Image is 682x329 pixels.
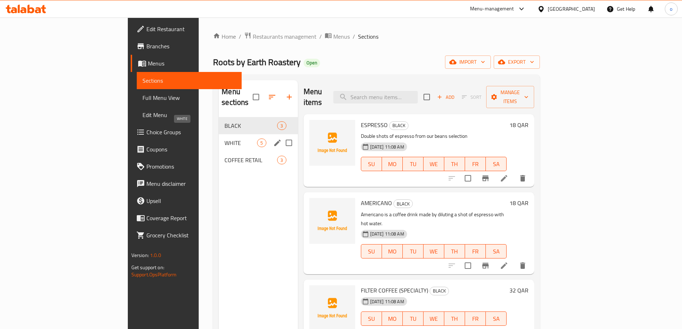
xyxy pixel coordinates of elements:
[131,270,177,279] a: Support.OpsPlatform
[224,156,277,164] span: COFFEE RETAIL
[146,42,236,50] span: Branches
[434,92,457,103] span: Add item
[489,314,504,324] span: SA
[319,32,322,41] li: /
[333,32,350,41] span: Menus
[131,141,242,158] a: Coupons
[447,246,462,257] span: TH
[465,244,486,258] button: FR
[382,244,403,258] button: MO
[406,314,421,324] span: TU
[486,244,507,258] button: SA
[403,311,424,326] button: TU
[426,314,441,324] span: WE
[447,159,462,169] span: TH
[489,159,504,169] span: SA
[131,251,149,260] span: Version:
[403,244,424,258] button: TU
[468,314,483,324] span: FR
[361,157,382,171] button: SU
[272,137,283,148] button: edit
[281,88,298,106] button: Add section
[465,311,486,326] button: FR
[514,170,531,187] button: delete
[364,246,379,257] span: SU
[309,198,355,244] img: AMERICANO
[500,261,508,270] a: Edit menu item
[325,32,350,41] a: Menus
[257,140,266,146] span: 5
[670,5,672,13] span: o
[304,59,320,67] div: Open
[309,120,355,166] img: ESPRESSO
[390,121,408,130] span: BLACK
[253,32,316,41] span: Restaurants management
[131,175,242,192] a: Menu disclaimer
[277,121,286,130] div: items
[385,246,400,257] span: MO
[213,32,540,41] nav: breadcrumb
[137,106,242,124] a: Edit Menu
[361,198,392,208] span: AMERICANO
[499,58,534,67] span: export
[142,111,236,119] span: Edit Menu
[263,88,281,106] span: Sort sections
[131,227,242,244] a: Grocery Checklist
[419,89,434,105] span: Select section
[333,91,418,103] input: search
[142,93,236,102] span: Full Menu View
[514,257,531,274] button: delete
[394,200,412,208] span: BLACK
[277,122,286,129] span: 3
[219,117,298,134] div: BLACK3
[248,89,263,105] span: Select all sections
[470,5,514,13] div: Menu-management
[382,157,403,171] button: MO
[460,258,475,273] span: Select to update
[131,20,242,38] a: Edit Restaurant
[146,145,236,154] span: Coupons
[361,120,388,130] span: ESPRESSO
[277,157,286,164] span: 3
[424,157,444,171] button: WE
[224,139,257,147] span: WHITE
[500,174,508,183] a: Edit menu item
[457,92,486,103] span: Select section first
[146,179,236,188] span: Menu disclaimer
[447,314,462,324] span: TH
[146,128,236,136] span: Choice Groups
[131,55,242,72] a: Menus
[304,60,320,66] span: Open
[277,156,286,164] div: items
[358,32,378,41] span: Sections
[426,246,441,257] span: WE
[509,285,528,295] h6: 32 QAR
[477,257,494,274] button: Branch-specific-item
[367,144,407,150] span: [DATE] 11:08 AM
[224,121,277,130] span: BLACK
[548,5,595,13] div: [GEOGRAPHIC_DATA]
[361,210,507,228] p: Americano is a coffee drink made by diluting a shot of espresso with hot water.
[385,159,400,169] span: MO
[146,231,236,240] span: Grocery Checklist
[137,89,242,106] a: Full Menu View
[304,86,325,108] h2: Menu items
[361,132,507,141] p: Double shots of espresso from our beans selection
[444,311,465,326] button: TH
[406,159,421,169] span: TU
[213,54,301,70] span: Roots by Earth Roastery
[444,244,465,258] button: TH
[364,314,379,324] span: SU
[131,263,164,272] span: Get support on:
[382,311,403,326] button: MO
[489,246,504,257] span: SA
[430,287,449,295] div: BLACK
[146,25,236,33] span: Edit Restaurant
[426,159,441,169] span: WE
[146,214,236,222] span: Coverage Report
[451,58,485,67] span: import
[486,86,534,108] button: Manage items
[131,124,242,141] a: Choice Groups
